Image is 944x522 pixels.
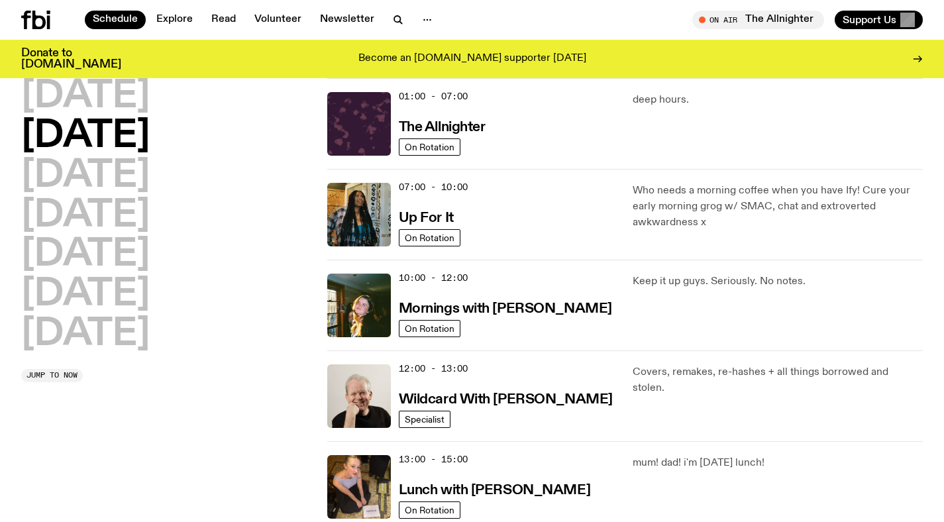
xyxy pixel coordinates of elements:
[633,274,923,289] p: Keep it up guys. Seriously. No notes.
[21,236,150,274] button: [DATE]
[405,505,454,515] span: On Rotation
[843,14,896,26] span: Support Us
[399,209,454,225] a: Up For It
[399,393,613,407] h3: Wildcard With [PERSON_NAME]
[835,11,923,29] button: Support Us
[327,364,391,428] img: Stuart is smiling charmingly, wearing a black t-shirt against a stark white background.
[633,455,923,471] p: mum! dad! i'm [DATE] lunch!
[399,411,450,428] a: Specialist
[405,233,454,242] span: On Rotation
[399,302,612,316] h3: Mornings with [PERSON_NAME]
[85,11,146,29] a: Schedule
[21,118,150,155] button: [DATE]
[399,501,460,519] a: On Rotation
[633,183,923,231] p: Who needs a morning coffee when you have Ify! Cure your early morning grog w/ SMAC, chat and extr...
[405,142,454,152] span: On Rotation
[21,276,150,313] button: [DATE]
[399,481,590,497] a: Lunch with [PERSON_NAME]
[203,11,244,29] a: Read
[399,121,486,134] h3: The Allnighter
[327,274,391,337] img: Freya smiles coyly as she poses for the image.
[399,362,468,375] span: 12:00 - 13:00
[399,272,468,284] span: 10:00 - 12:00
[26,372,78,379] span: Jump to now
[21,316,150,353] button: [DATE]
[399,118,486,134] a: The Allnighter
[399,229,460,246] a: On Rotation
[312,11,382,29] a: Newsletter
[399,211,454,225] h3: Up For It
[399,299,612,316] a: Mornings with [PERSON_NAME]
[399,138,460,156] a: On Rotation
[633,92,923,108] p: deep hours.
[21,48,121,70] h3: Donate to [DOMAIN_NAME]
[148,11,201,29] a: Explore
[327,183,391,246] img: Ify - a Brown Skin girl with black braided twists, looking up to the side with her tongue stickin...
[399,320,460,337] a: On Rotation
[633,364,923,396] p: Covers, remakes, re-hashes + all things borrowed and stolen.
[21,78,150,115] button: [DATE]
[692,11,824,29] button: On AirThe Allnighter
[399,453,468,466] span: 13:00 - 15:00
[399,90,468,103] span: 01:00 - 07:00
[21,158,150,195] button: [DATE]
[21,369,83,382] button: Jump to now
[246,11,309,29] a: Volunteer
[405,414,445,424] span: Specialist
[21,197,150,235] button: [DATE]
[358,53,586,65] p: Become an [DOMAIN_NAME] supporter [DATE]
[327,455,391,519] img: SLC lunch cover
[399,484,590,497] h3: Lunch with [PERSON_NAME]
[405,323,454,333] span: On Rotation
[399,390,613,407] a: Wildcard With [PERSON_NAME]
[399,181,468,193] span: 07:00 - 10:00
